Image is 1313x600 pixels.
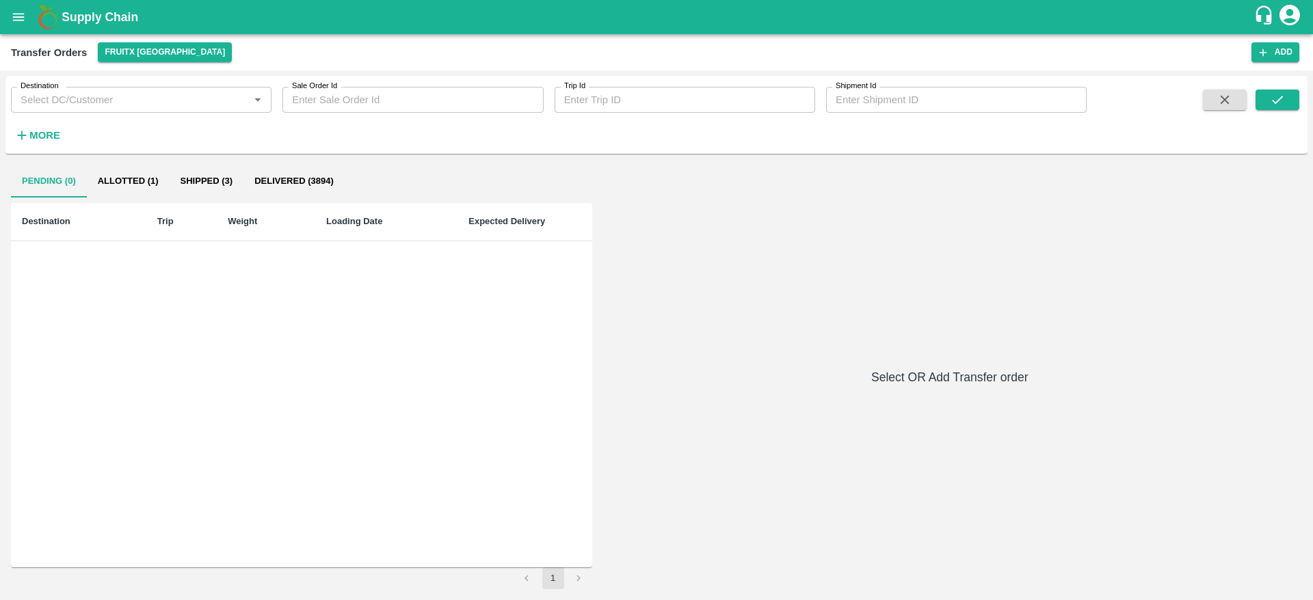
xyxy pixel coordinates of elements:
[1251,42,1299,62] button: Add
[292,81,337,92] label: Sale Order Id
[11,165,87,197] button: Pending (0)
[564,81,585,92] label: Trip Id
[22,216,70,226] b: Destination
[468,216,545,226] b: Expected Delivery
[87,165,170,197] button: Allotted (1)
[514,567,592,589] nav: pagination navigation
[282,87,543,113] input: Enter Sale Order Id
[836,81,876,92] label: Shipment Id
[157,216,174,226] b: Trip
[598,368,1302,387] h6: Select OR Add Transfer order
[542,567,564,589] button: page 1
[1277,3,1302,31] div: account of current user
[11,44,87,62] div: Transfer Orders
[228,216,257,226] b: Weight
[29,130,60,141] strong: More
[62,8,1254,27] a: Supply Chain
[62,10,138,24] b: Supply Chain
[555,87,815,113] input: Enter Trip ID
[11,124,64,147] button: More
[326,216,382,226] b: Loading Date
[98,42,232,62] button: Select DC
[170,165,244,197] button: Shipped (3)
[21,81,59,92] label: Destination
[3,1,34,33] button: open drawer
[1254,5,1277,29] div: customer-support
[249,91,267,109] button: Open
[826,87,1087,113] input: Enter Shipment ID
[243,165,345,197] button: Delivered (3894)
[34,3,62,31] img: logo
[15,91,245,109] input: Select DC/Customer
